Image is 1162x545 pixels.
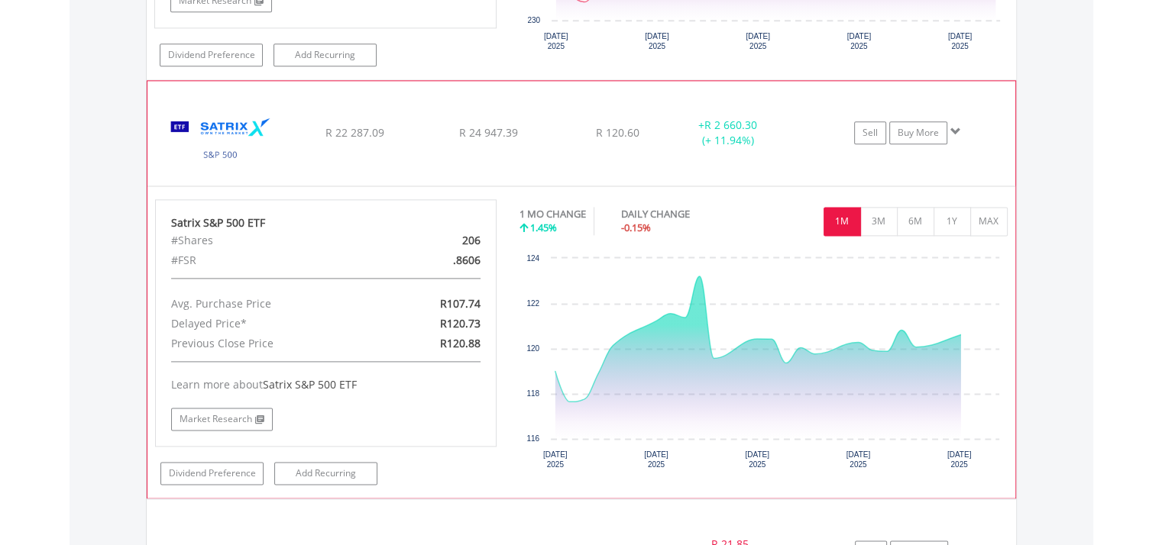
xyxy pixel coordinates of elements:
[670,118,785,148] div: + (+ 11.94%)
[274,462,377,485] a: Add Recurring
[160,44,263,66] a: Dividend Preference
[440,336,481,350] span: R120.88
[274,44,377,66] a: Add Recurring
[543,450,568,469] text: [DATE] 2025
[860,207,898,236] button: 3M
[171,215,481,231] div: Satrix S&P 500 ETF
[160,231,381,250] div: #Shares
[948,32,973,50] text: [DATE] 2025
[544,32,568,50] text: [DATE] 2025
[381,231,492,250] div: 206
[160,462,264,485] a: Dividend Preference
[458,125,517,140] span: R 24 947.39
[440,296,481,311] span: R107.74
[171,377,481,392] div: Learn more about
[526,389,539,398] text: 118
[846,32,871,50] text: [DATE] 2025
[526,344,539,353] text: 120
[527,16,540,24] text: 230
[704,118,757,132] span: R 2 660.30
[160,294,381,314] div: Avg. Purchase Price
[934,207,971,236] button: 1Y
[644,450,668,469] text: [DATE] 2025
[824,207,861,236] button: 1M
[155,100,286,181] img: EQU.ZA.STX500.png
[746,32,770,50] text: [DATE] 2025
[263,377,357,392] span: Satrix S&P 500 ETF
[947,450,972,469] text: [DATE] 2025
[621,207,743,221] div: DAILY CHANGE
[645,32,669,50] text: [DATE] 2025
[520,250,1007,479] svg: Interactive chart
[160,250,381,270] div: #FSR
[440,316,481,331] span: R120.73
[897,207,934,236] button: 6M
[621,221,651,234] span: -0.15%
[160,314,381,334] div: Delayed Price*
[526,299,539,308] text: 122
[526,434,539,443] text: 116
[171,408,273,431] a: Market Research
[889,121,947,144] a: Buy More
[526,254,539,263] text: 124
[520,207,586,221] div: 1 MO CHANGE
[846,450,871,469] text: [DATE] 2025
[970,207,1008,236] button: MAX
[530,221,557,234] span: 1.45%
[160,334,381,353] div: Previous Close Price
[854,121,886,144] a: Sell
[325,125,384,140] span: R 22 287.09
[381,250,492,270] div: .8606
[520,250,1008,479] div: Chart. Highcharts interactive chart.
[596,125,639,140] span: R 120.60
[745,450,769,469] text: [DATE] 2025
